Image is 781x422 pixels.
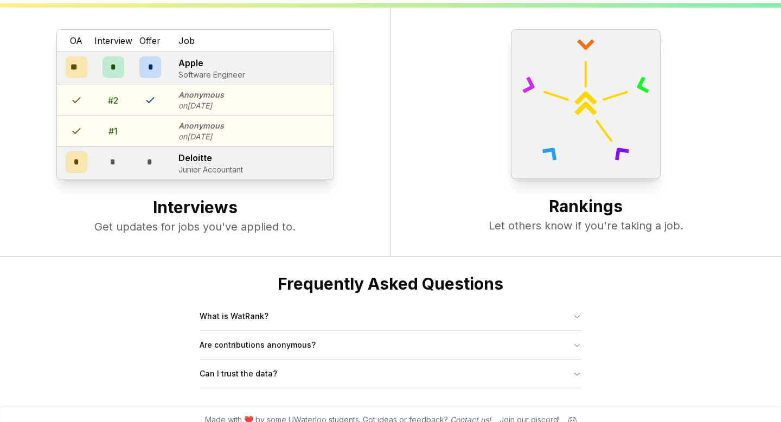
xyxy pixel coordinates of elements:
p: Anonymous [178,120,224,131]
p: Let others know if you're taking a job. [412,218,759,233]
span: Interview [94,34,132,47]
button: Are contributions anonymous? [200,331,581,359]
p: Deloitte [178,151,243,164]
span: Job [178,34,195,47]
p: Apple [178,56,245,69]
button: Can I trust the data? [200,360,581,388]
p: Get updates for jobs you've applied to. [22,219,368,234]
span: OA [70,34,82,47]
p: on [DATE] [178,131,224,142]
div: # 2 [108,94,118,107]
div: # 1 [108,125,118,138]
p: Software Engineer [178,69,245,80]
p: Anonymous [178,89,224,100]
p: on [DATE] [178,100,224,111]
h2: Frequently Asked Questions [200,274,581,293]
h2: Rankings [412,196,759,218]
span: Offer [139,34,161,47]
button: What is WatRank? [200,302,581,330]
p: Junior Accountant [178,164,243,175]
h2: Interviews [22,197,368,219]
